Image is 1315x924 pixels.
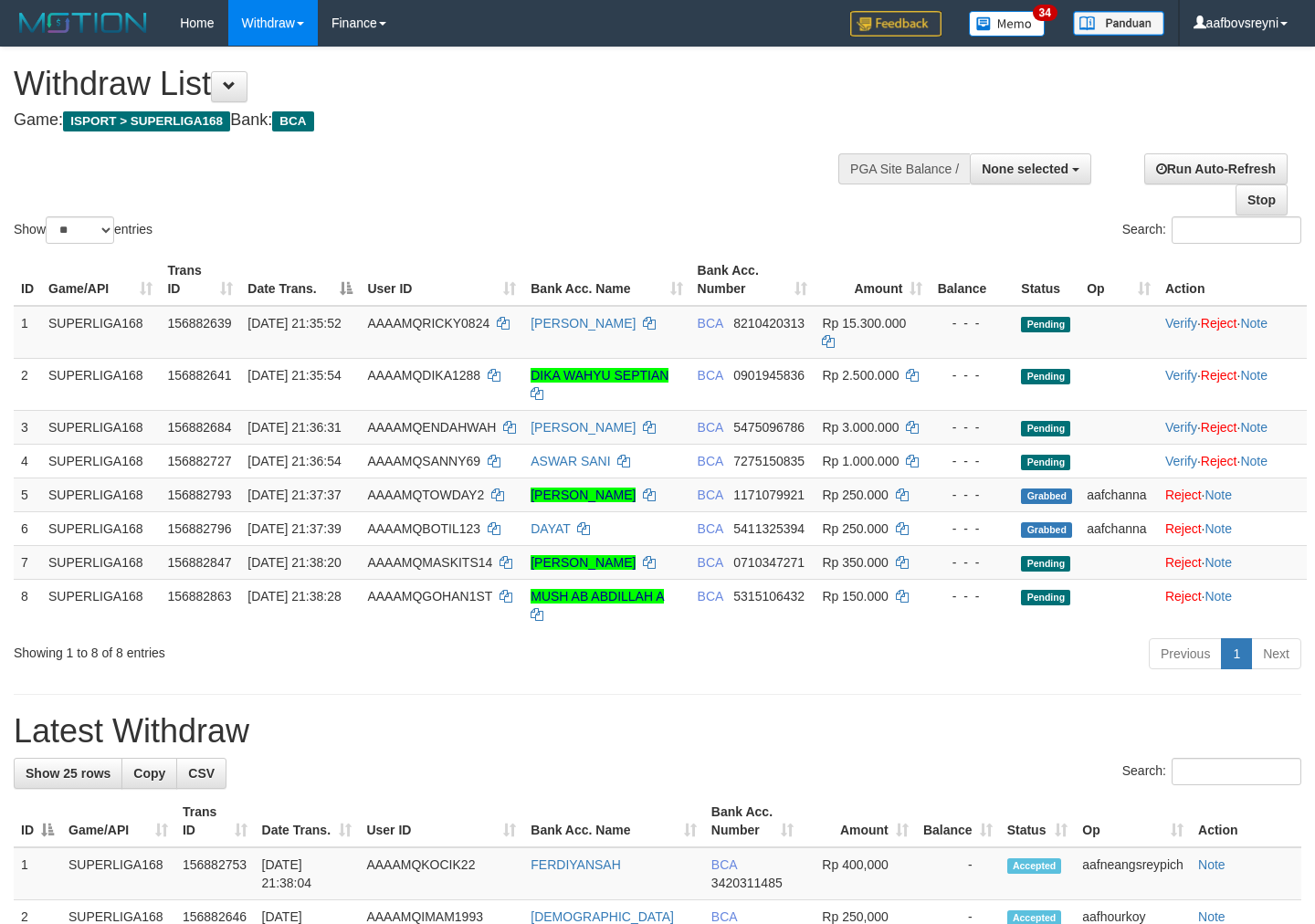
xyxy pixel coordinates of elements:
span: AAAAMQDIKA1288 [367,368,480,383]
span: Copy 3420311485 to clipboard [711,876,783,890]
a: Note [1240,420,1268,435]
th: Bank Acc. Number: activate to sort column ascending [704,795,802,847]
span: Copy 0710347271 to clipboard [733,555,805,570]
span: CSV [188,766,215,781]
span: BCA [698,488,723,502]
span: Pending [1021,556,1070,572]
span: Copy 5475096786 to clipboard [733,420,805,435]
div: - - - [937,486,1006,504]
input: Search: [1172,216,1301,244]
td: SUPERLIGA168 [61,847,175,900]
td: aafneangsreypich [1075,847,1191,900]
span: Rp 350.000 [822,555,888,570]
input: Search: [1172,758,1301,785]
span: BCA [698,368,723,383]
span: Copy 7275150835 to clipboard [733,454,805,468]
span: Pending [1021,317,1070,332]
th: Op: activate to sort column ascending [1079,254,1158,306]
div: - - - [937,452,1006,470]
span: 156882796 [167,521,231,536]
a: Reject [1201,454,1237,468]
a: Reject [1201,368,1237,383]
div: - - - [937,553,1006,572]
a: Reject [1165,589,1202,604]
td: Rp 400,000 [801,847,915,900]
th: Trans ID: activate to sort column ascending [175,795,255,847]
td: - [916,847,1000,900]
span: Rp 250.000 [822,521,888,536]
a: Previous [1149,638,1222,669]
td: aafchanna [1079,511,1158,545]
span: [DATE] 21:36:54 [247,454,341,468]
th: ID [14,254,41,306]
span: Rp 15.300.000 [822,316,906,331]
a: DIKA WAHYU SEPTIAN [531,368,668,383]
td: 4 [14,444,41,478]
span: Copy 0901945836 to clipboard [733,368,805,383]
td: SUPERLIGA168 [41,545,160,579]
td: · [1158,545,1307,579]
label: Show entries [14,216,153,244]
span: Pending [1021,590,1070,605]
span: BCA [698,454,723,468]
a: Note [1205,521,1232,536]
th: Action [1191,795,1301,847]
span: 156882847 [167,555,231,570]
td: aafchanna [1079,478,1158,511]
span: [DATE] 21:38:20 [247,555,341,570]
th: Game/API: activate to sort column ascending [41,254,160,306]
span: [DATE] 21:35:54 [247,368,341,383]
span: Copy [133,766,165,781]
td: 156882753 [175,847,255,900]
span: Copy 1171079921 to clipboard [733,488,805,502]
div: - - - [937,587,1006,605]
td: · · [1158,410,1307,444]
a: Note [1240,368,1268,383]
h1: Withdraw List [14,66,858,102]
a: Reject [1165,488,1202,502]
span: Copy 5411325394 to clipboard [733,521,805,536]
span: BCA [272,111,313,131]
td: SUPERLIGA168 [41,579,160,631]
th: Balance: activate to sort column ascending [916,795,1000,847]
div: - - - [937,520,1006,538]
th: Balance [930,254,1014,306]
h4: Game: Bank: [14,111,858,130]
td: · [1158,579,1307,631]
a: Stop [1236,184,1288,215]
td: · [1158,511,1307,545]
td: SUPERLIGA168 [41,444,160,478]
span: AAAAMQENDAHWAH [367,420,496,435]
span: BCA [711,857,737,872]
td: · · [1158,358,1307,410]
a: Note [1198,909,1226,924]
span: Show 25 rows [26,766,110,781]
td: SUPERLIGA168 [41,306,160,359]
a: Copy [121,758,177,789]
span: Copy 8210420313 to clipboard [733,316,805,331]
td: · · [1158,444,1307,478]
a: DAYAT [531,521,570,536]
td: · [1158,478,1307,511]
th: Bank Acc. Number: activate to sort column ascending [690,254,815,306]
span: [DATE] 21:37:39 [247,521,341,536]
span: AAAAMQTOWDAY2 [367,488,484,502]
a: ASWAR SANI [531,454,610,468]
span: None selected [982,162,1068,176]
div: - - - [937,418,1006,436]
span: BCA [698,555,723,570]
span: BCA [698,316,723,331]
span: ISPORT > SUPERLIGA168 [63,111,230,131]
td: SUPERLIGA168 [41,358,160,410]
span: Rp 3.000.000 [822,420,899,435]
span: Rp 2.500.000 [822,368,899,383]
td: 7 [14,545,41,579]
a: 1 [1221,638,1252,669]
th: Amount: activate to sort column ascending [815,254,930,306]
button: None selected [970,153,1091,184]
span: [DATE] 21:38:28 [247,589,341,604]
a: MUSH AB ABDILLAH A [531,589,664,604]
td: AAAAMQKOCIK22 [359,847,523,900]
th: User ID: activate to sort column ascending [359,795,523,847]
select: Showentries [46,216,114,244]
